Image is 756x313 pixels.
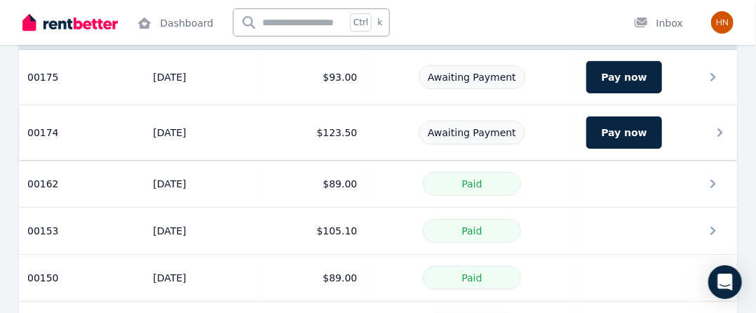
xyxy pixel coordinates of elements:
img: RentBetter [22,12,118,33]
td: [DATE] [144,105,262,161]
span: Awaiting Payment [428,72,516,83]
span: Paid [461,272,482,284]
span: Paid [461,225,482,237]
span: 00153 [27,224,59,238]
img: Maureen Barbara Davies [711,11,734,34]
td: [DATE] [144,255,262,302]
button: Pay now [586,116,661,149]
td: $89.00 [262,161,366,208]
td: [DATE] [144,50,262,105]
td: $93.00 [262,50,366,105]
span: 00175 [27,70,59,84]
div: Open Intercom Messenger [708,265,742,299]
td: [DATE] [144,208,262,255]
td: $89.00 [262,255,366,302]
td: [DATE] [144,161,262,208]
span: Ctrl [350,13,372,32]
button: Pay now [586,61,661,93]
span: 00150 [27,271,59,285]
div: Inbox [634,16,683,30]
span: k [377,17,382,28]
span: 00162 [27,177,59,191]
td: $105.10 [262,208,366,255]
span: Awaiting Payment [428,127,516,138]
td: $123.50 [262,105,366,161]
span: Paid [461,178,482,189]
span: 00174 [27,126,59,140]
